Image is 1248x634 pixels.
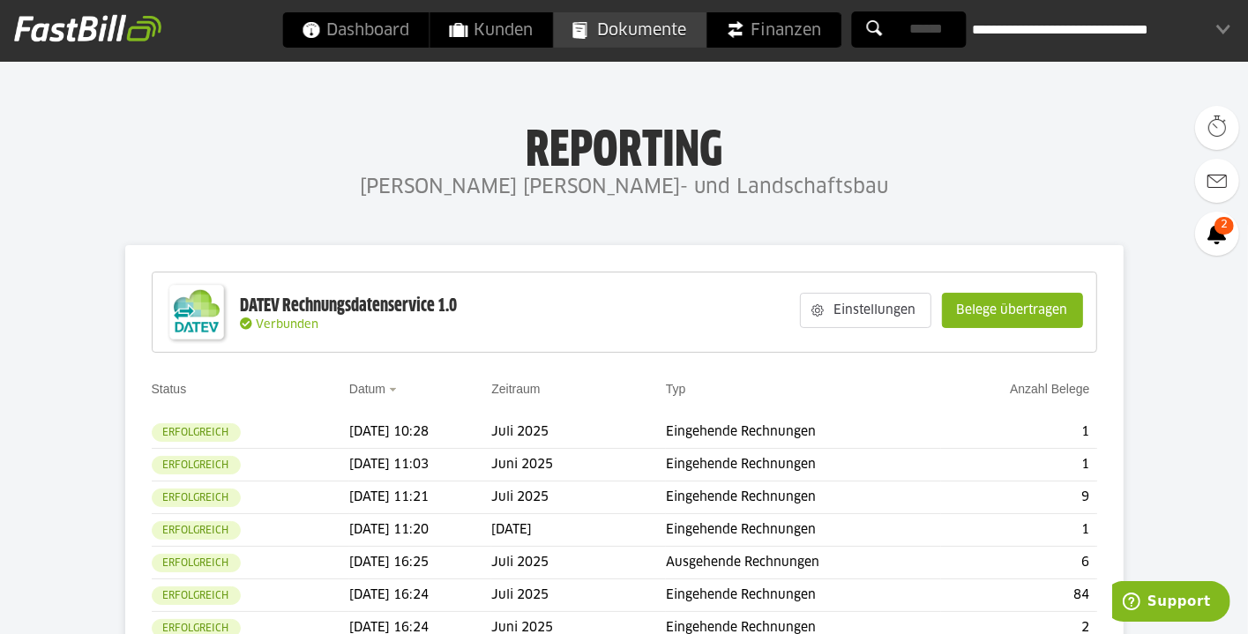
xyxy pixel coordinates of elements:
[726,12,821,48] span: Finanzen
[491,481,665,514] td: Juli 2025
[1010,382,1089,396] a: Anzahl Belege
[302,12,409,48] span: Dashboard
[491,449,665,481] td: Juni 2025
[800,293,931,328] sl-button: Einstellungen
[491,579,665,612] td: Juli 2025
[152,489,241,507] sl-badge: Erfolgreich
[152,554,241,572] sl-badge: Erfolgreich
[349,382,385,396] a: Datum
[1214,217,1234,235] span: 2
[161,277,232,347] img: DATEV-Datenservice Logo
[14,14,161,42] img: fastbill_logo_white.png
[491,416,665,449] td: Juli 2025
[666,514,941,547] td: Eingehende Rechnungen
[152,586,241,605] sl-badge: Erfolgreich
[941,547,1096,579] td: 6
[666,416,941,449] td: Eingehende Rechnungen
[941,579,1096,612] td: 84
[349,416,492,449] td: [DATE] 10:28
[152,456,241,474] sl-badge: Erfolgreich
[941,481,1096,514] td: 9
[430,12,552,48] a: Kunden
[572,12,686,48] span: Dokumente
[941,514,1096,547] td: 1
[349,449,492,481] td: [DATE] 11:03
[666,481,941,514] td: Eingehende Rechnungen
[349,481,492,514] td: [DATE] 11:21
[152,423,241,442] sl-badge: Erfolgreich
[389,388,400,392] img: sort_desc.gif
[666,382,686,396] a: Typ
[553,12,706,48] a: Dokumente
[941,416,1096,449] td: 1
[349,579,492,612] td: [DATE] 16:24
[349,547,492,579] td: [DATE] 16:25
[666,579,941,612] td: Eingehende Rechnungen
[942,293,1083,328] sl-button: Belege übertragen
[491,382,540,396] a: Zeitraum
[349,514,492,547] td: [DATE] 11:20
[491,514,665,547] td: [DATE]
[491,547,665,579] td: Juli 2025
[1112,581,1230,625] iframe: Öffnet ein Widget, in dem Sie weitere Informationen finden
[706,12,841,48] a: Finanzen
[152,382,187,396] a: Status
[257,319,319,331] span: Verbunden
[941,449,1096,481] td: 1
[449,12,533,48] span: Kunden
[1195,212,1239,256] a: 2
[282,12,429,48] a: Dashboard
[176,124,1072,170] h1: Reporting
[666,547,941,579] td: Ausgehende Rechnungen
[666,449,941,481] td: Eingehende Rechnungen
[241,295,458,317] div: DATEV Rechnungsdatenservice 1.0
[152,521,241,540] sl-badge: Erfolgreich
